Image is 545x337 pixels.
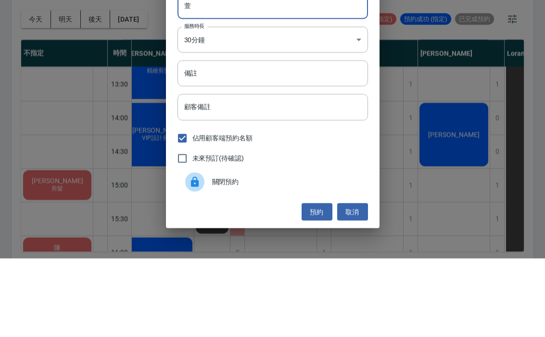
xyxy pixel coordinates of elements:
[177,105,368,131] div: 30分鐘
[192,212,253,222] span: 佔用顧客端預約名額
[184,67,208,75] label: 顧客姓名
[184,101,204,108] label: 服務時長
[184,34,208,41] label: 顧客電話
[192,232,244,242] span: 未來預訂(待確認)
[212,255,360,265] span: 關閉預約
[337,282,368,300] button: 取消
[302,282,332,300] button: 預約
[177,247,368,274] div: 關閉預約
